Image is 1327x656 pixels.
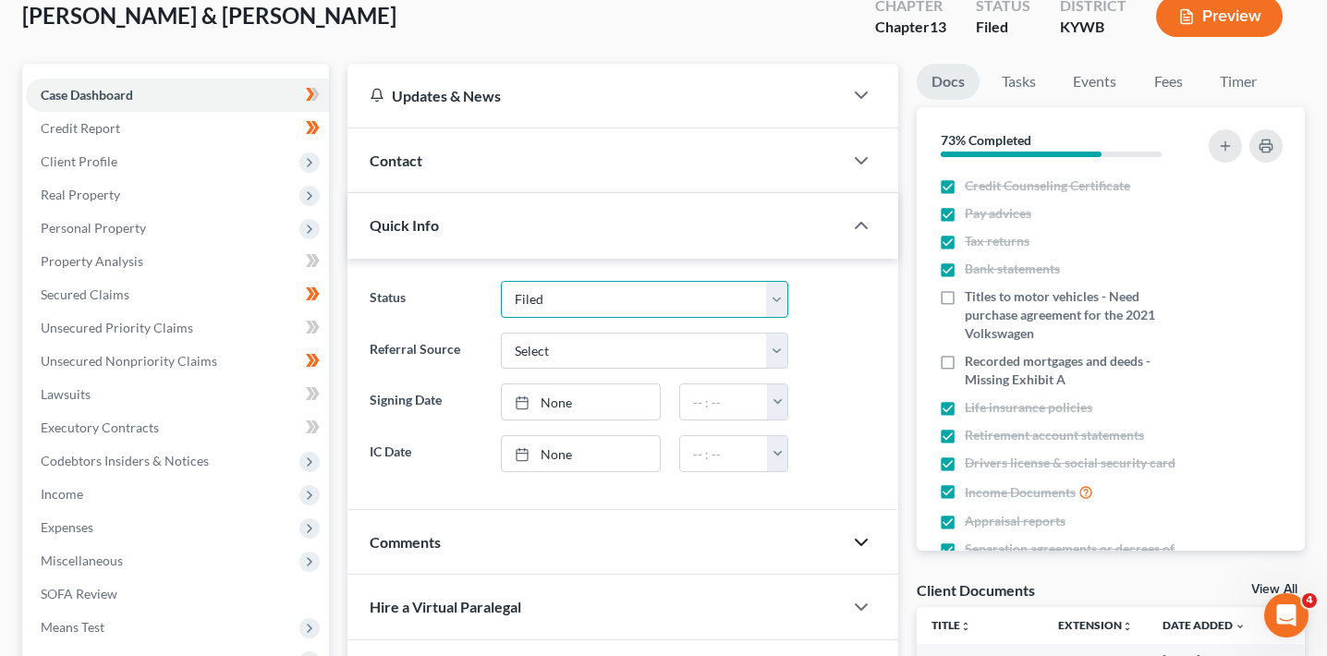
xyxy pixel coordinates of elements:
[965,454,1175,472] span: Drivers license & social security card
[917,580,1035,600] div: Client Documents
[680,436,768,471] input: -- : --
[931,618,971,632] a: Titleunfold_more
[41,253,143,269] span: Property Analysis
[370,152,422,169] span: Contact
[965,287,1192,343] span: Titles to motor vehicles - Need purchase agreement for the 2021 Volkswagen
[875,17,946,38] div: Chapter
[41,286,129,302] span: Secured Claims
[26,245,329,278] a: Property Analysis
[1060,17,1126,38] div: KYWB
[976,17,1030,38] div: Filed
[1235,621,1246,632] i: expand_more
[1163,618,1246,632] a: Date Added expand_more
[987,64,1051,100] a: Tasks
[41,353,217,369] span: Unsecured Nonpriority Claims
[360,435,492,472] label: IC Date
[370,533,441,551] span: Comments
[360,281,492,318] label: Status
[930,18,946,35] span: 13
[502,436,660,471] a: None
[370,86,821,105] div: Updates & News
[41,586,117,601] span: SOFA Review
[41,619,104,635] span: Means Test
[41,419,159,435] span: Executory Contracts
[965,540,1192,577] span: Separation agreements or decrees of divorces
[960,621,971,632] i: unfold_more
[502,384,660,419] a: None
[41,519,93,535] span: Expenses
[26,311,329,345] a: Unsecured Priority Claims
[41,453,209,468] span: Codebtors Insiders & Notices
[41,87,133,103] span: Case Dashboard
[41,486,83,502] span: Income
[41,220,146,236] span: Personal Property
[41,187,120,202] span: Real Property
[680,384,768,419] input: -- : --
[1122,621,1133,632] i: unfold_more
[26,79,329,112] a: Case Dashboard
[26,112,329,145] a: Credit Report
[965,426,1144,444] span: Retirement account statements
[360,383,492,420] label: Signing Date
[1251,583,1297,596] a: View All
[1058,618,1133,632] a: Extensionunfold_more
[370,216,439,234] span: Quick Info
[965,483,1076,502] span: Income Documents
[1264,593,1309,638] iframe: Intercom live chat
[965,232,1029,250] span: Tax returns
[41,386,91,402] span: Lawsuits
[370,598,521,615] span: Hire a Virtual Paralegal
[26,345,329,378] a: Unsecured Nonpriority Claims
[1058,64,1131,100] a: Events
[41,120,120,136] span: Credit Report
[41,553,123,568] span: Miscellaneous
[965,176,1130,195] span: Credit Counseling Certificate
[26,577,329,611] a: SOFA Review
[26,411,329,444] a: Executory Contracts
[965,398,1092,417] span: Life insurance policies
[965,512,1065,530] span: Appraisal reports
[360,333,492,370] label: Referral Source
[41,153,117,169] span: Client Profile
[941,132,1031,148] strong: 73% Completed
[917,64,980,100] a: Docs
[22,2,396,29] span: [PERSON_NAME] & [PERSON_NAME]
[26,378,329,411] a: Lawsuits
[41,320,193,335] span: Unsecured Priority Claims
[26,278,329,311] a: Secured Claims
[1302,593,1317,608] span: 4
[965,260,1060,278] span: Bank statements
[965,204,1031,223] span: Pay advices
[965,352,1192,389] span: Recorded mortgages and deeds - Missing Exhibit A
[1138,64,1198,100] a: Fees
[1205,64,1272,100] a: Timer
